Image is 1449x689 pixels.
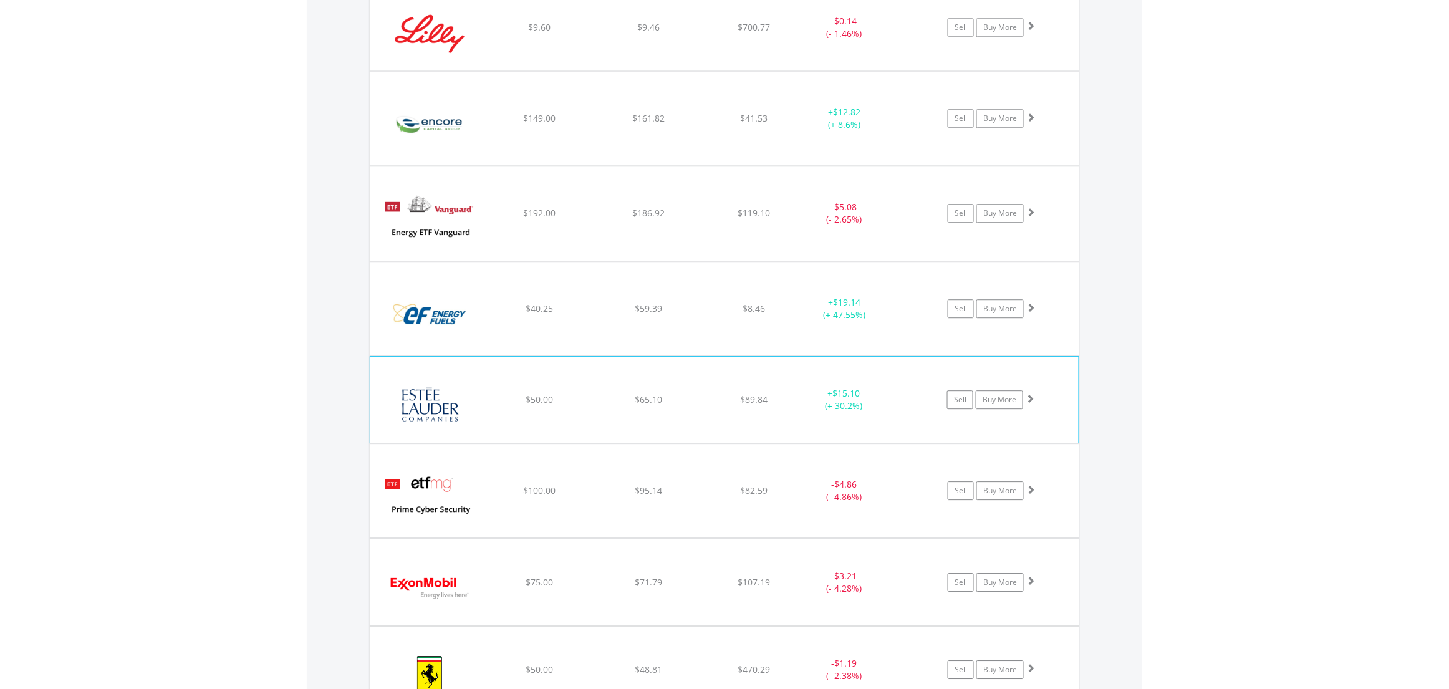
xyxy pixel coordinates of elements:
a: Buy More [976,573,1024,592]
img: EQU.US.XOM.png [376,554,483,622]
span: $9.60 [528,21,551,33]
img: EQU.US.HACK.png [376,460,483,534]
div: - (- 2.65%) [797,201,892,226]
span: $8.46 [743,302,766,314]
a: Sell [948,109,974,128]
span: $95.14 [635,484,662,496]
span: $82.59 [741,484,768,496]
a: Sell [948,660,974,679]
div: - (- 2.38%) [797,657,892,682]
a: Buy More [976,481,1024,500]
a: Sell [948,204,974,223]
span: $192.00 [523,207,556,219]
span: $107.19 [738,576,771,588]
span: $15.10 [833,387,860,399]
span: $100.00 [523,484,556,496]
img: EQU.US.VDE.png [376,182,483,257]
span: $12.82 [833,106,860,118]
a: Buy More [976,18,1024,37]
img: EQU.US.EL.png [377,372,484,440]
a: Sell [948,299,974,318]
span: $149.00 [523,112,556,124]
span: $9.46 [637,21,660,33]
span: $700.77 [738,21,771,33]
span: $119.10 [738,207,771,219]
a: Buy More [976,109,1024,128]
div: + (+ 8.6%) [797,106,892,131]
span: $161.82 [632,112,665,124]
span: $4.86 [835,478,857,490]
span: $186.92 [632,207,665,219]
span: $71.79 [635,576,662,588]
span: $19.14 [833,296,860,308]
span: $0.14 [835,15,857,27]
span: $470.29 [738,663,771,675]
span: $41.53 [741,112,768,124]
img: EQU.US.UUUU.png [376,277,483,352]
div: - (- 1.46%) [797,15,892,40]
span: $89.84 [741,393,768,405]
a: Sell [948,18,974,37]
span: $1.19 [835,657,857,669]
span: $50.00 [526,663,553,675]
a: Buy More [976,204,1024,223]
a: Buy More [976,660,1024,679]
span: $40.25 [526,302,553,314]
div: - (- 4.28%) [797,570,892,595]
a: Sell [948,573,974,592]
div: + (+ 30.2%) [797,387,891,412]
span: $75.00 [526,576,553,588]
span: $5.08 [835,201,857,213]
img: EQU.US.ECPG.png [376,87,483,162]
div: + (+ 47.55%) [797,296,892,321]
a: Sell [948,481,974,500]
a: Buy More [976,299,1024,318]
a: Buy More [976,390,1023,409]
span: $50.00 [526,393,553,405]
span: $65.10 [635,393,662,405]
span: $3.21 [835,570,857,582]
span: $59.39 [635,302,662,314]
div: - (- 4.86%) [797,478,892,503]
span: $48.81 [635,663,662,675]
a: Sell [947,390,973,409]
